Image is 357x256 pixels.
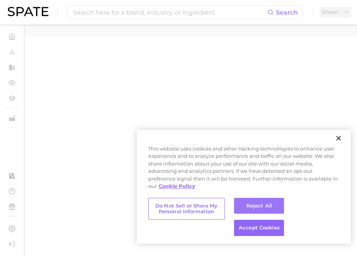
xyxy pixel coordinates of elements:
h3: Loading... [126,150,280,157]
a: Log out. Currently logged in with e-mail csamsa@littletrees.com. [6,238,18,250]
button: Reject All [234,198,284,214]
button: Close [330,130,347,147]
button: Accept Cookies [234,220,284,236]
div: Cookie banner [137,130,351,244]
a: More information about your privacy, opens in a new tab [159,183,195,189]
div: This website uses cookies and other tracking technologies to enhance user experience and to analy... [137,145,351,194]
button: Show [320,7,351,17]
img: SPATE [8,7,48,16]
div: Privacy [137,130,351,244]
span: Show [322,10,339,14]
input: Search here for a brand, industry, or ingredient [72,6,267,19]
span: Search [276,9,298,16]
button: Do Not Sell or Share My Personal Information, Opens the preference center dialog [148,198,225,220]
